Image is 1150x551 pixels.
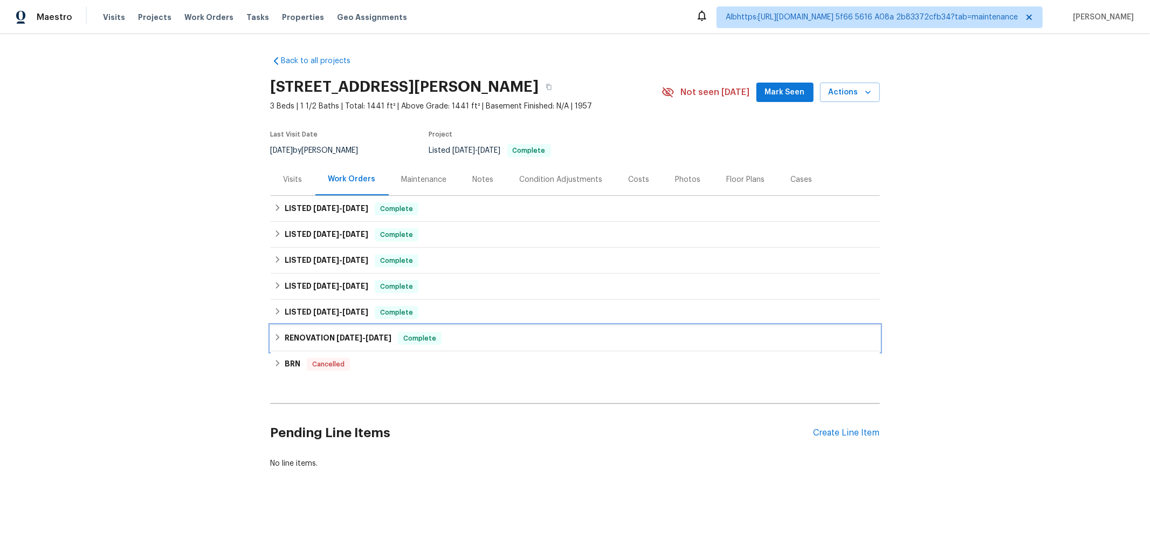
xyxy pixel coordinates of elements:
[402,174,447,185] div: Maintenance
[313,282,368,290] span: -
[829,86,871,99] span: Actions
[814,428,880,438] div: Create Line Item
[271,131,318,138] span: Last Visit Date
[520,174,603,185] div: Condition Adjustments
[342,256,368,264] span: [DATE]
[453,147,476,154] span: [DATE]
[271,101,662,112] span: 3 Beds | 1 1/2 Baths | Total: 1441 ft² | Above Grade: 1441 ft² | Basement Finished: N/A | 1957
[313,230,339,238] span: [DATE]
[756,83,814,103] button: Mark Seen
[765,86,805,99] span: Mark Seen
[282,12,324,23] span: Properties
[473,174,494,185] div: Notes
[271,56,374,66] a: Back to all projects
[285,254,368,267] h6: LISTED
[285,202,368,215] h6: LISTED
[727,174,765,185] div: Floor Plans
[336,334,362,342] span: [DATE]
[103,12,125,23] span: Visits
[629,174,650,185] div: Costs
[184,12,233,23] span: Work Orders
[285,228,368,241] h6: LISTED
[271,222,880,248] div: LISTED [DATE]-[DATE]Complete
[271,274,880,300] div: LISTED [DATE]-[DATE]Complete
[478,147,501,154] span: [DATE]
[1069,12,1134,23] span: [PERSON_NAME]
[271,351,880,377] div: BRN Cancelled
[285,332,391,345] h6: RENOVATION
[313,308,339,316] span: [DATE]
[313,205,368,212] span: -
[342,308,368,316] span: [DATE]
[285,306,368,319] h6: LISTED
[271,408,814,458] h2: Pending Line Items
[271,144,371,157] div: by [PERSON_NAME]
[313,230,368,238] span: -
[313,282,339,290] span: [DATE]
[313,256,368,264] span: -
[342,205,368,212] span: [DATE]
[271,325,880,351] div: RENOVATION [DATE]-[DATE]Complete
[376,229,417,240] span: Complete
[271,147,293,154] span: [DATE]
[399,333,440,344] span: Complete
[366,334,391,342] span: [DATE]
[37,12,72,23] span: Maestro
[342,230,368,238] span: [DATE]
[271,81,539,92] h2: [STREET_ADDRESS][PERSON_NAME]
[285,280,368,293] h6: LISTED
[271,248,880,274] div: LISTED [DATE]-[DATE]Complete
[681,87,750,98] span: Not seen [DATE]
[791,174,812,185] div: Cases
[313,308,368,316] span: -
[726,12,1018,23] span: Albhttps:[URL][DOMAIN_NAME] 5f66 5616 A08a 2b83372cfb34?tab=maintenance
[342,282,368,290] span: [DATE]
[453,147,501,154] span: -
[271,300,880,325] div: LISTED [DATE]-[DATE]Complete
[508,147,550,154] span: Complete
[376,281,417,292] span: Complete
[308,359,349,370] span: Cancelled
[676,174,701,185] div: Photos
[429,131,453,138] span: Project
[271,458,880,469] div: No line items.
[820,83,880,103] button: Actions
[429,147,551,154] span: Listed
[313,256,339,264] span: [DATE]
[376,203,417,214] span: Complete
[313,205,339,212] span: [DATE]
[539,77,559,97] button: Copy Address
[138,12,171,23] span: Projects
[336,334,391,342] span: -
[328,174,376,185] div: Work Orders
[271,196,880,222] div: LISTED [DATE]-[DATE]Complete
[376,307,417,318] span: Complete
[285,358,300,371] h6: BRN
[376,255,417,266] span: Complete
[284,174,302,185] div: Visits
[246,13,269,21] span: Tasks
[337,12,407,23] span: Geo Assignments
